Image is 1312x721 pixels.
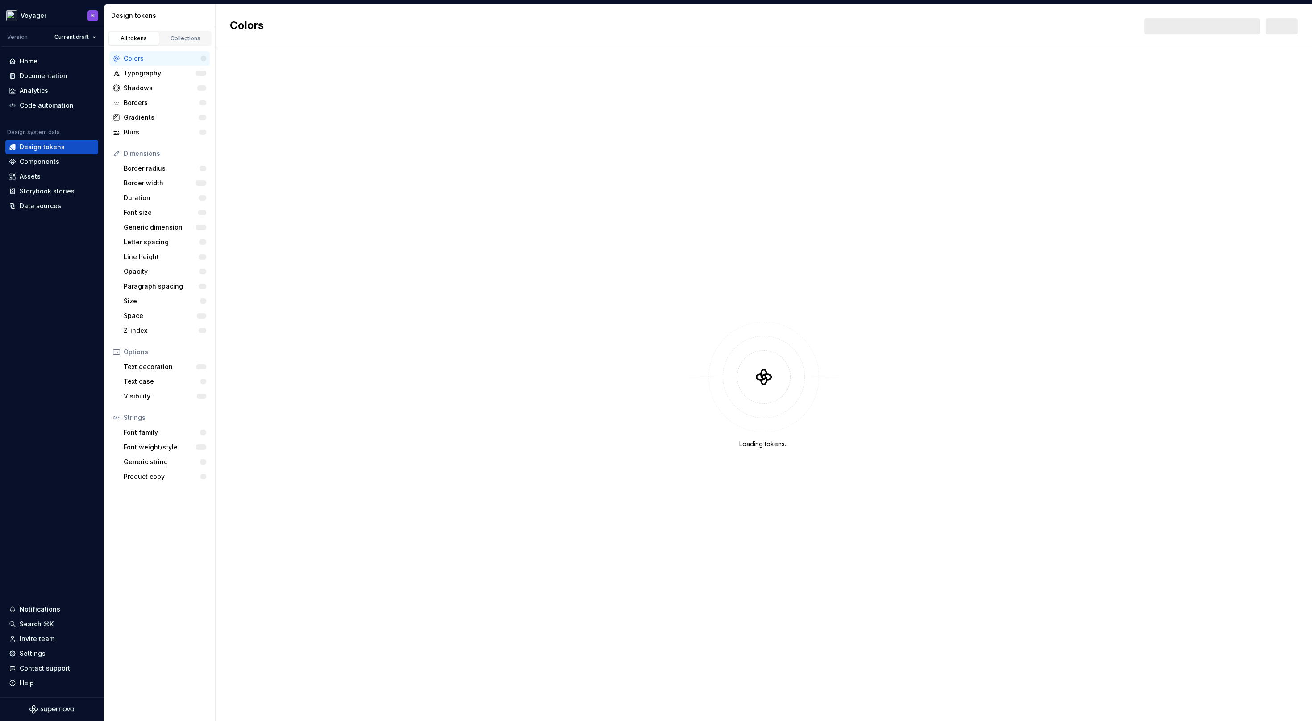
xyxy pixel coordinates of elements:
div: Search ⌘K [20,620,54,629]
div: All tokens [112,35,156,42]
div: Duration [124,193,199,202]
a: Data sources [5,199,98,213]
a: Space [120,309,210,323]
a: Font family [120,425,210,440]
div: Data sources [20,201,61,210]
div: Text decoration [124,362,196,371]
a: Shadows [109,81,210,95]
button: Search ⌘K [5,617,98,631]
a: Typography [109,66,210,80]
div: Collections [163,35,208,42]
a: Border radius [120,161,210,176]
div: Paragraph spacing [124,282,199,291]
a: Font size [120,205,210,220]
div: Loading tokens... [739,440,789,449]
a: Assets [5,169,98,184]
a: Letter spacing [120,235,210,249]
a: Product copy [120,469,210,484]
div: Home [20,57,37,66]
svg: Supernova Logo [29,705,74,714]
span: Current draft [54,34,89,41]
a: Settings [5,646,98,661]
div: Borders [124,98,199,107]
div: Generic string [124,457,200,466]
div: Help [20,679,34,687]
a: Analytics [5,84,98,98]
div: Text case [124,377,200,386]
a: Design tokens [5,140,98,154]
a: Size [120,294,210,308]
div: Notifications [20,605,60,614]
a: Code automation [5,98,98,113]
a: Paragraph spacing [120,279,210,293]
div: Strings [124,413,206,422]
button: Notifications [5,602,98,616]
a: Visibility [120,389,210,403]
div: Border radius [124,164,200,173]
a: Colors [109,51,210,66]
div: Invite team [20,634,54,643]
a: Z-index [120,323,210,338]
a: Documentation [5,69,98,83]
div: Typography [124,69,196,78]
div: Blurs [124,128,199,137]
div: Options [124,348,206,356]
a: Duration [120,191,210,205]
a: Home [5,54,98,68]
div: Design system data [7,129,60,136]
div: N [91,12,95,19]
div: Opacity [124,267,199,276]
a: Border width [120,176,210,190]
div: Components [20,157,59,166]
div: Design tokens [20,143,65,151]
div: Code automation [20,101,74,110]
a: Blurs [109,125,210,139]
div: Visibility [124,392,197,401]
div: Analytics [20,86,48,95]
div: Settings [20,649,46,658]
div: Font family [124,428,200,437]
div: Font size [124,208,198,217]
div: Colors [124,54,201,63]
button: Help [5,676,98,690]
a: Text case [120,374,210,389]
a: Opacity [120,264,210,279]
div: Border width [124,179,196,188]
a: Line height [120,250,210,264]
div: Voyager [21,11,46,20]
div: Space [124,311,197,320]
div: Line height [124,252,199,261]
button: VoyagerN [2,6,102,25]
div: Size [124,297,200,306]
a: Generic dimension [120,220,210,235]
a: Font weight/style [120,440,210,454]
div: Gradients [124,113,199,122]
div: Font weight/style [124,443,196,452]
a: Components [5,155,98,169]
div: Product copy [124,472,200,481]
div: Design tokens [111,11,212,20]
button: Contact support [5,661,98,675]
div: Shadows [124,84,197,92]
a: Generic string [120,455,210,469]
button: Current draft [50,31,100,43]
div: Storybook stories [20,187,75,196]
div: Z-index [124,326,199,335]
div: Generic dimension [124,223,196,232]
a: Invite team [5,632,98,646]
div: Letter spacing [124,238,199,247]
a: Gradients [109,110,210,125]
div: Dimensions [124,149,206,158]
div: Contact support [20,664,70,673]
a: Text decoration [120,360,210,374]
a: Borders [109,96,210,110]
a: Storybook stories [5,184,98,198]
h2: Colors [230,18,264,34]
div: Documentation [20,71,67,80]
div: Version [7,34,28,41]
div: Assets [20,172,41,181]
img: e5527c48-e7d1-4d25-8110-9641689f5e10.png [6,10,17,21]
